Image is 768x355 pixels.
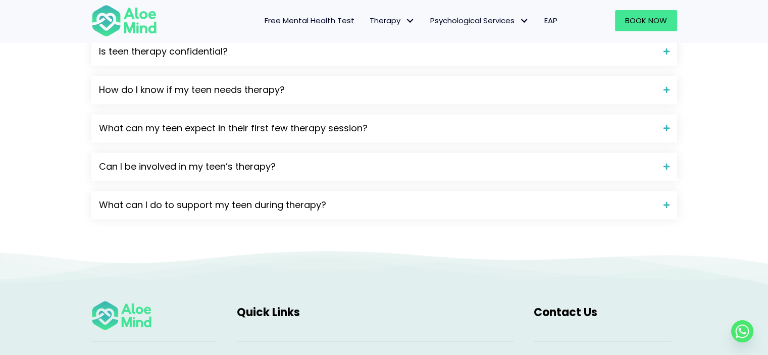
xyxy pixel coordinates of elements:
[370,15,415,26] span: Therapy
[430,15,529,26] span: Psychological Services
[362,10,423,31] a: TherapyTherapy: submenu
[170,10,565,31] nav: Menu
[91,300,152,331] img: Aloe mind Logo
[99,122,656,135] span: What can my teen expect in their first few therapy session?
[265,15,354,26] span: Free Mental Health Test
[91,4,157,37] img: Aloe Mind Malaysia | Mental Healthcare Services in Malaysia and Singapore
[731,320,753,342] a: Whatsapp
[99,83,656,96] span: How do I know if my teen needs therapy?
[99,198,656,212] span: What can I do to support my teen during therapy?
[615,10,677,31] a: Book Now
[544,15,557,26] span: EAP
[537,10,565,31] a: EAP
[517,14,532,28] span: Psychological Services: submenu
[99,45,656,58] span: Is teen therapy confidential?
[534,305,597,320] span: Contact Us
[423,10,537,31] a: Psychological ServicesPsychological Services: submenu
[625,15,667,26] span: Book Now
[99,160,656,173] span: Can I be involved in my teen’s therapy?
[403,14,418,28] span: Therapy: submenu
[237,305,300,320] span: Quick Links
[257,10,362,31] a: Free Mental Health Test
